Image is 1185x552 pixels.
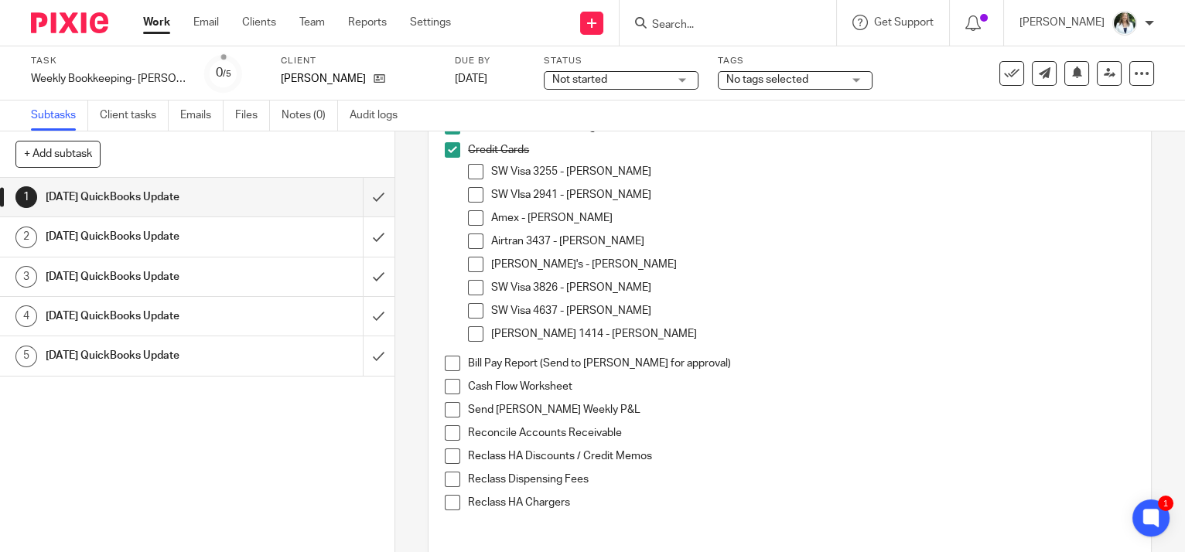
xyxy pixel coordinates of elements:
label: Task [31,55,186,67]
p: Bill Pay Report (Send to [PERSON_NAME] for approval) [468,356,1135,371]
a: Client tasks [100,101,169,131]
p: Reclass HA Discounts / Credit Memos [468,448,1135,464]
a: Settings [410,15,451,30]
img: Robynn%20Maedl%20-%202025.JPG [1112,11,1137,36]
input: Search [651,19,790,32]
p: SW VIsa 2941 - [PERSON_NAME] [491,187,1135,203]
a: Work [143,15,170,30]
p: Reconcile Accounts Receivable [468,425,1135,441]
h1: [DATE] QuickBooks Update [46,225,247,248]
p: [PERSON_NAME] 1414 - [PERSON_NAME] [491,326,1135,342]
small: /5 [223,70,231,78]
button: + Add subtask [15,141,101,167]
div: Weekly Bookkeeping- Petruzzi [31,71,186,87]
div: 3 [15,266,37,288]
p: [PERSON_NAME]'s - [PERSON_NAME] [491,257,1135,272]
div: 0 [216,64,231,82]
a: Team [299,15,325,30]
a: Subtasks [31,101,88,131]
div: 1 [15,186,37,208]
a: Files [235,101,270,131]
h1: [DATE] QuickBooks Update [46,265,247,288]
p: [PERSON_NAME] [281,71,366,87]
span: Not started [552,74,607,85]
div: Weekly Bookkeeping- [PERSON_NAME] [31,71,186,87]
a: Emails [180,101,224,131]
label: Tags [718,55,873,67]
label: Status [544,55,698,67]
p: Cash Flow Worksheet [468,379,1135,394]
p: SW Visa 3255 - [PERSON_NAME] [491,164,1135,179]
a: Reports [348,15,387,30]
a: Clients [242,15,276,30]
label: Client [281,55,435,67]
div: 2 [15,227,37,248]
div: 4 [15,305,37,327]
p: SW Visa 4637 - [PERSON_NAME] [491,303,1135,319]
div: 1 [1158,496,1173,511]
a: Email [193,15,219,30]
p: Credit Cards [468,142,1135,158]
img: Pixie [31,12,108,33]
p: Reclass Dispensing Fees [468,472,1135,487]
p: [PERSON_NAME] [1019,15,1105,30]
h1: [DATE] QuickBooks Update [46,305,247,328]
p: Send [PERSON_NAME] Weekly P&L [468,402,1135,417]
span: [DATE] [455,73,487,84]
p: Reclass HA Chargers [468,495,1135,510]
a: Audit logs [350,101,409,131]
span: Get Support [874,17,934,28]
a: Notes (0) [282,101,338,131]
label: Due by [455,55,524,67]
h1: [DATE] QuickBooks Update [46,186,247,209]
div: 5 [15,346,37,367]
span: No tags selected [726,74,808,85]
p: SW Visa 3826 - [PERSON_NAME] [491,280,1135,295]
p: Airtran 3437 - [PERSON_NAME] [491,233,1135,249]
h1: [DATE] QuickBooks Update [46,344,247,367]
p: Amex - [PERSON_NAME] [491,210,1135,226]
